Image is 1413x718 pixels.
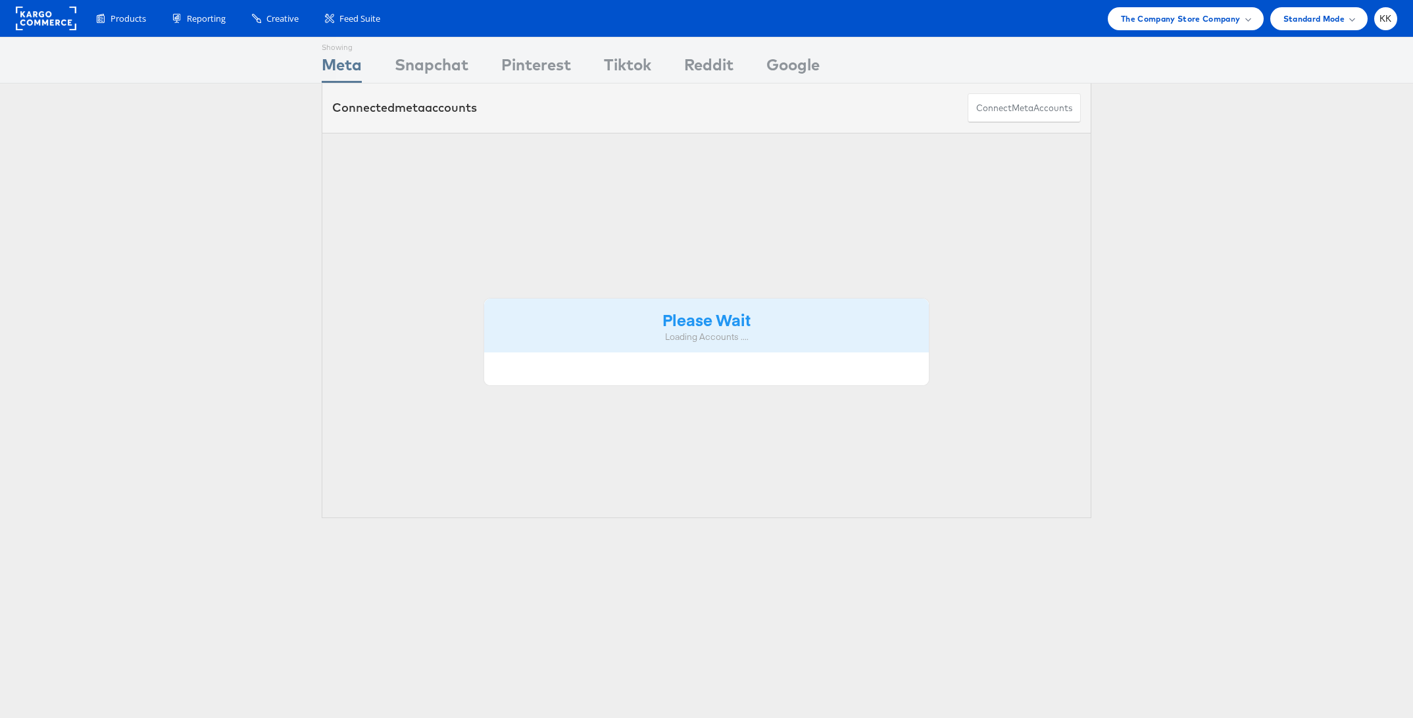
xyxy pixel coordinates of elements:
div: Reddit [684,53,733,83]
span: KK [1379,14,1392,23]
span: meta [395,100,425,115]
button: ConnectmetaAccounts [968,93,1081,123]
div: Connected accounts [332,99,477,116]
div: Pinterest [501,53,571,83]
div: Google [766,53,820,83]
span: Products [111,12,146,25]
div: Tiktok [604,53,651,83]
strong: Please Wait [662,308,751,330]
span: meta [1012,102,1033,114]
span: Reporting [187,12,226,25]
div: Meta [322,53,362,83]
div: Loading Accounts .... [494,331,919,343]
span: Feed Suite [339,12,380,25]
div: Showing [322,37,362,53]
span: Standard Mode [1283,12,1345,26]
span: The Company Store Company [1121,12,1241,26]
div: Snapchat [395,53,468,83]
span: Creative [266,12,299,25]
